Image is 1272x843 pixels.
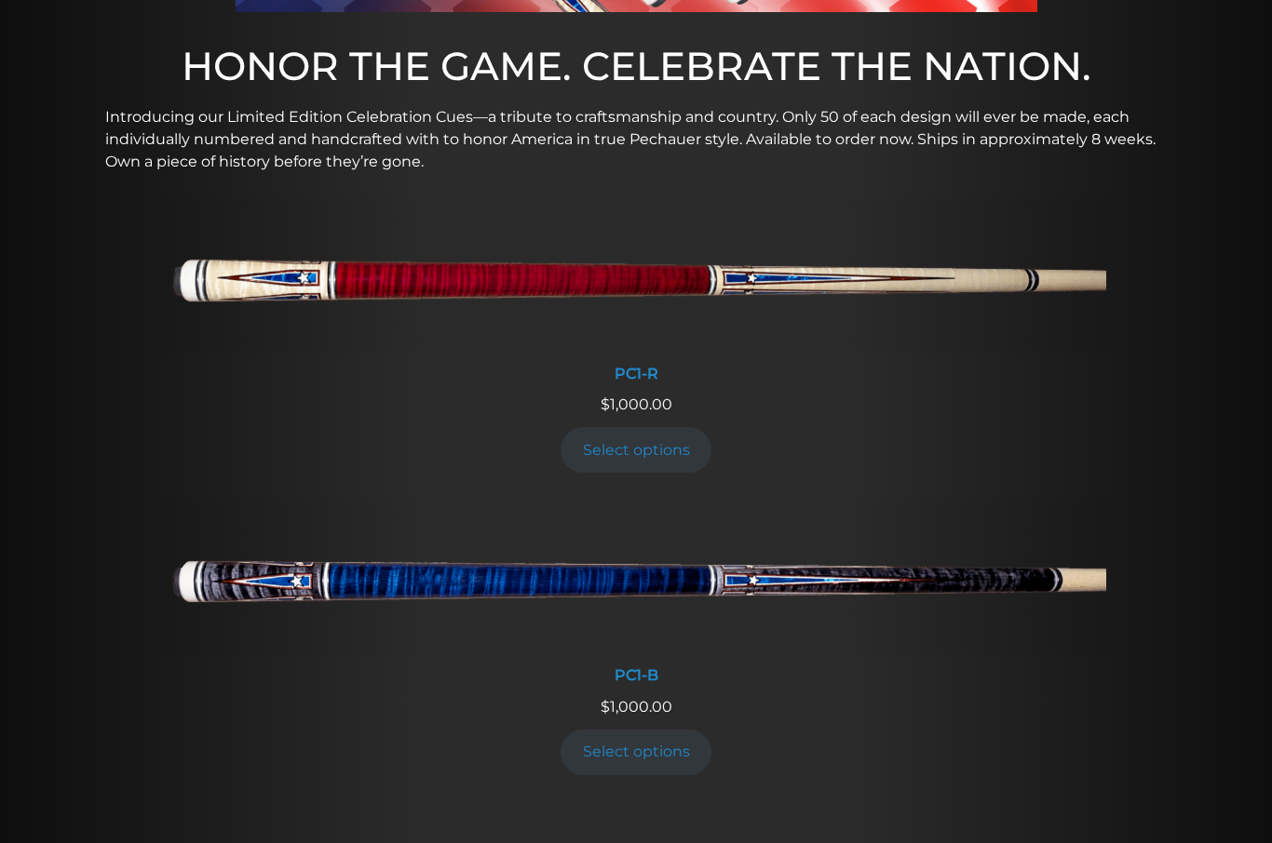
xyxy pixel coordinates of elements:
[166,198,1106,395] a: PC1-R PC1-R
[561,428,711,474] a: Add to cart: “PC1-R”
[105,107,1167,174] p: Introducing our Limited Edition Celebration Cues—a tribute to craftsmanship and country. Only 50 ...
[601,699,610,716] span: $
[166,500,1106,656] img: PC1-B
[166,366,1106,383] div: PC1-R
[601,699,672,716] span: 1,000.00
[166,198,1106,355] img: PC1-R
[166,500,1106,696] a: PC1-B PC1-B
[601,396,610,414] span: $
[166,667,1106,685] div: PC1-B
[601,396,672,414] span: 1,000.00
[561,730,711,776] a: Add to cart: “PC1-B”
